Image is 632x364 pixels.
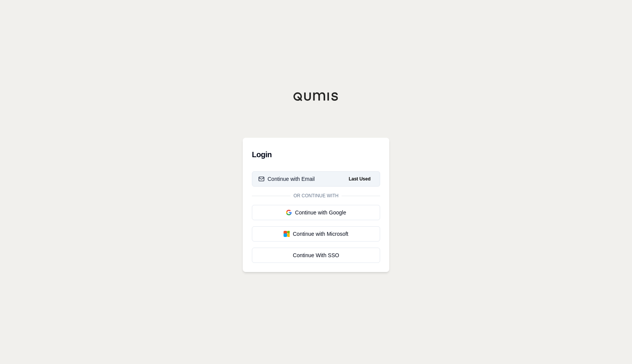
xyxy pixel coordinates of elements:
div: Continue with Google [258,209,374,216]
span: Last Used [346,174,374,184]
div: Continue With SSO [258,251,374,259]
button: Continue with EmailLast Used [252,171,380,187]
button: Continue with Google [252,205,380,220]
h3: Login [252,147,380,162]
span: Or continue with [290,193,342,199]
div: Continue with Microsoft [258,230,374,238]
a: Continue With SSO [252,248,380,263]
button: Continue with Microsoft [252,226,380,242]
div: Continue with Email [258,175,315,183]
img: Qumis [293,92,339,101]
